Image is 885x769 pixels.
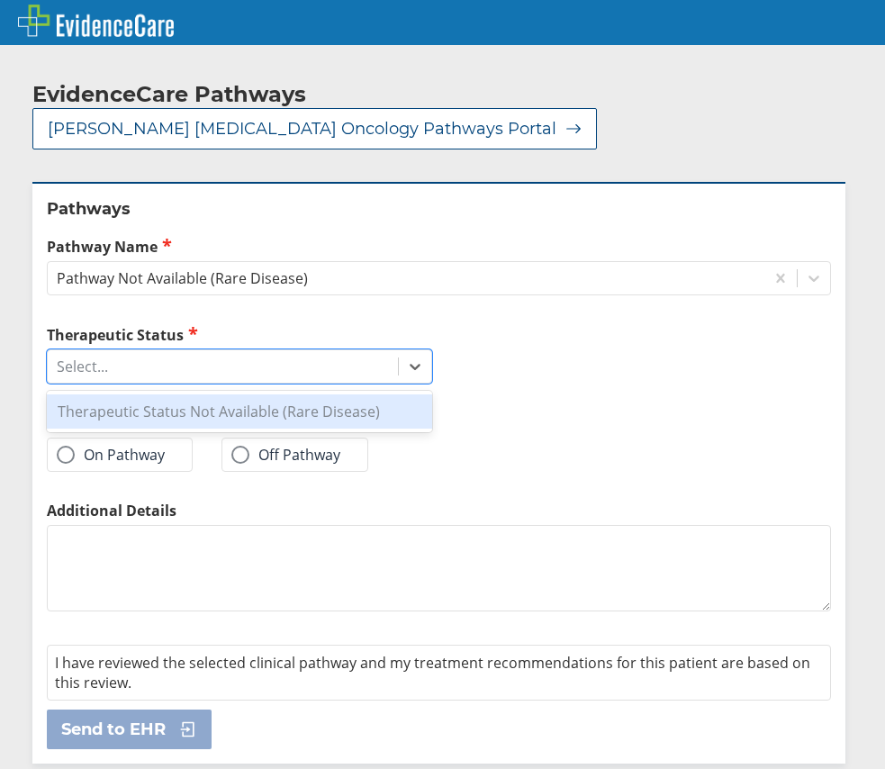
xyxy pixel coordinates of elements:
[57,357,108,376] div: Select...
[57,446,165,464] label: On Pathway
[18,5,174,37] img: EvidenceCare
[55,653,810,692] span: I have reviewed the selected clinical pathway and my treatment recommendations for this patient a...
[32,108,597,149] button: [PERSON_NAME] [MEDICAL_DATA] Oncology Pathways Portal
[61,719,166,740] span: Send to EHR
[57,268,308,288] div: Pathway Not Available (Rare Disease)
[47,710,212,749] button: Send to EHR
[231,446,340,464] label: Off Pathway
[47,198,831,220] h2: Pathways
[47,236,831,257] label: Pathway Name
[47,501,831,520] label: Additional Details
[47,324,432,345] label: Therapeutic Status
[47,394,432,429] div: Therapeutic Status Not Available (Rare Disease)
[32,81,306,108] h2: EvidenceCare Pathways
[48,118,556,140] span: [PERSON_NAME] [MEDICAL_DATA] Oncology Pathways Portal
